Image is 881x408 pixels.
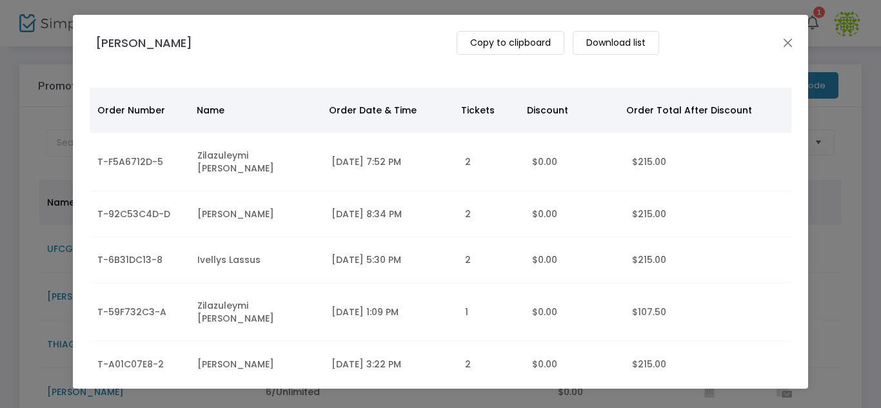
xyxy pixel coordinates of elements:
[780,34,797,51] button: Close
[624,133,791,191] td: $215.00
[324,237,457,283] td: [DATE] 5:30 PM
[457,191,524,237] td: 2
[624,237,791,283] td: $215.00
[97,104,165,117] span: Order Number
[524,283,624,342] td: $0.00
[190,283,323,342] td: Zilazuleymi [PERSON_NAME]
[457,133,524,191] td: 2
[190,237,323,283] td: Ivellys Lassus
[624,342,791,387] td: $215.00
[190,342,323,387] td: [PERSON_NAME]
[524,191,624,237] td: $0.00
[461,104,495,117] span: Tickets
[573,31,659,55] m-button: Download list
[524,237,624,283] td: $0.00
[527,104,568,117] span: Discount
[457,342,524,387] td: 2
[624,191,791,237] td: $215.00
[324,283,457,342] td: [DATE] 1:09 PM
[524,133,624,191] td: $0.00
[626,104,752,117] span: Order Total After Discount
[324,342,457,387] td: [DATE] 3:22 PM
[324,191,457,237] td: [DATE] 8:34 PM
[90,342,190,387] td: T-A01C07E8-2
[324,133,457,191] td: [DATE] 7:52 PM
[90,133,190,191] td: T-F5A6712D-5
[90,237,190,283] td: T-6B31DC13-8
[90,283,190,342] td: T-59F732C3-A
[624,283,791,342] td: $107.50
[457,31,564,55] m-button: Copy to clipboard
[90,88,791,387] div: Data table
[190,133,323,191] td: Zilazuleymi [PERSON_NAME]
[329,104,417,117] span: Order Date & Time
[457,237,524,283] td: 2
[197,104,224,117] span: Name
[95,34,205,52] h4: [PERSON_NAME]
[457,283,524,342] td: 1
[190,191,323,237] td: [PERSON_NAME]
[90,191,190,237] td: T-92C53C4D-D
[524,342,624,387] td: $0.00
